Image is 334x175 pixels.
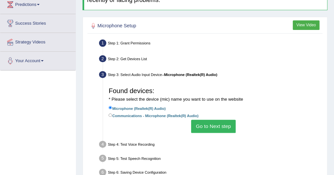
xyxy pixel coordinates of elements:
input: Microphone (Realtek(R) Audio) [109,106,112,110]
button: View Video [293,20,319,30]
span: – [162,73,217,77]
a: Strategy Videos [0,33,76,49]
a: Success Stories [0,14,76,31]
b: Microphone (Realtek(R) Audio) [164,73,217,77]
div: Step 2: Get Devices List [97,54,325,66]
button: Go to Next step [191,120,236,133]
small: * Please select the device (mic) name you want to use on the website [109,97,243,102]
label: Communications - Microphone (Realtek(R) Audio) [109,112,198,118]
h2: Microphone Setup [89,22,233,30]
a: Your Account [0,52,76,68]
label: Microphone (Realtek(R) Audio) [109,105,166,111]
div: Step 5: Test Speech Recognition [97,153,325,165]
div: Step 3: Select Audio Input Device [97,69,325,82]
div: Step 4: Test Voice Recording [97,139,325,151]
h3: Found devices: [109,87,318,102]
input: Communications - Microphone (Realtek(R) Audio) [109,113,112,117]
div: Step 1: Grant Permissions [97,38,325,50]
